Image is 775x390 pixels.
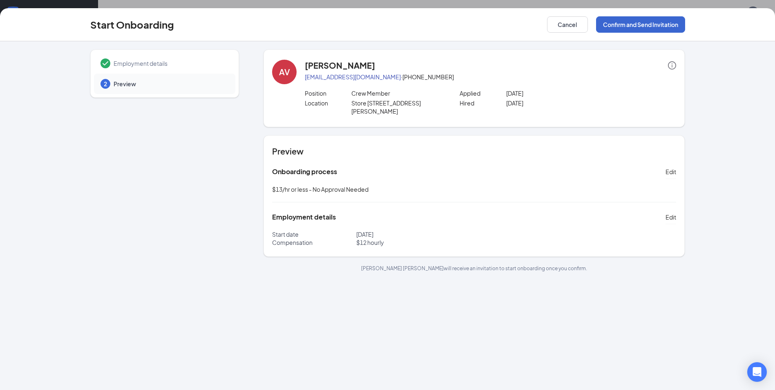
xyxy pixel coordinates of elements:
p: · [PHONE_NUMBER] [305,73,676,81]
h4: Preview [272,146,676,157]
button: Cancel [547,16,588,33]
p: Start date [272,230,356,238]
span: Edit [666,213,676,221]
h3: Start Onboarding [90,18,174,31]
h5: Onboarding process [272,167,337,176]
p: Applied [460,89,506,97]
p: Hired [460,99,506,107]
span: $13/hr or less - No Approval Needed [272,186,369,193]
a: [EMAIL_ADDRESS][DOMAIN_NAME] [305,73,401,81]
span: Edit [666,168,676,176]
p: Compensation [272,238,356,247]
p: [PERSON_NAME] [PERSON_NAME] will receive an invitation to start onboarding once you confirm. [264,265,685,272]
span: Employment details [114,59,227,67]
p: [DATE] [506,99,599,107]
p: Store [STREET_ADDRESS][PERSON_NAME] [351,99,444,115]
p: $ 12 hourly [356,238,474,247]
button: Edit [666,165,676,178]
svg: Checkmark [101,58,110,68]
div: Open Intercom Messenger [747,362,767,382]
div: AV [279,66,290,78]
p: Crew Member [351,89,444,97]
p: Location [305,99,351,107]
span: Preview [114,80,227,88]
button: Confirm and Send Invitation [596,16,685,33]
h4: [PERSON_NAME] [305,60,375,71]
p: [DATE] [356,230,474,238]
span: 2 [104,80,107,88]
p: [DATE] [506,89,599,97]
p: Position [305,89,351,97]
span: info-circle [668,61,676,69]
button: Edit [666,211,676,224]
h5: Employment details [272,213,336,222]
